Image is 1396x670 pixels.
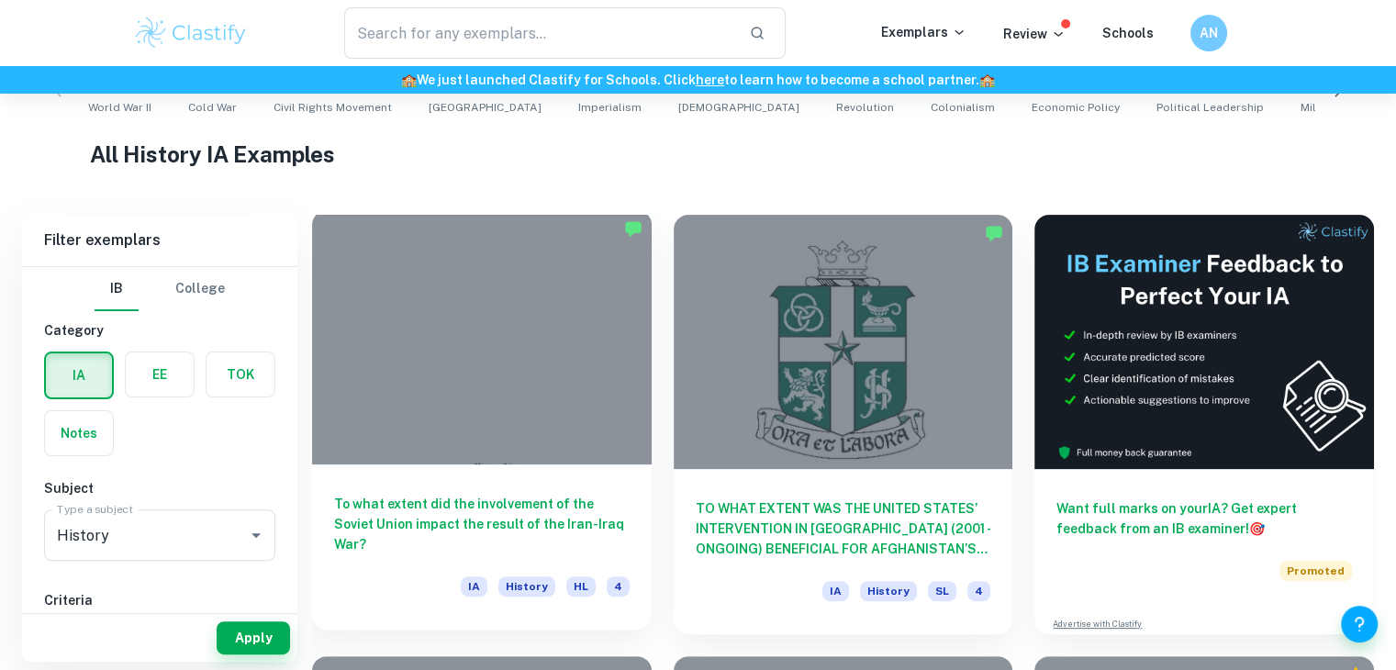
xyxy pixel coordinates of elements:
span: 🎯 [1249,521,1265,536]
span: SL [928,581,956,601]
button: AN [1190,15,1227,51]
div: Filter type choice [95,267,225,311]
button: Notes [45,411,113,455]
img: Marked [985,224,1003,242]
span: 4 [607,576,630,597]
span: 🏫 [979,73,995,87]
span: [GEOGRAPHIC_DATA] [429,99,542,116]
p: Review [1003,24,1066,44]
span: Cold War [188,99,237,116]
span: Political Leadership [1156,99,1264,116]
a: TO WHAT EXTENT WAS THE UNITED STATES’ INTERVENTION IN [GEOGRAPHIC_DATA] (2001 - ONGOING) BENEFICI... [674,215,1013,634]
span: HL [566,576,596,597]
h6: To what extent did the involvement of the Soviet Union impact the result of the Iran-Iraq War? [334,494,630,554]
h1: All History IA Examples [90,138,1307,171]
a: To what extent did the involvement of the Soviet Union impact the result of the Iran-Iraq War?IAH... [312,215,652,634]
span: 🏫 [401,73,417,87]
h6: We just launched Clastify for Schools. Click to learn how to become a school partner. [4,70,1392,90]
span: 4 [967,581,990,601]
img: Thumbnail [1034,215,1374,469]
img: Marked [624,219,642,238]
button: TOK [207,352,274,396]
button: Apply [217,621,290,654]
span: IA [461,576,487,597]
span: Revolution [836,99,894,116]
img: Clastify logo [133,15,250,51]
button: IB [95,267,139,311]
h6: Category [44,320,275,341]
h6: TO WHAT EXTENT WAS THE UNITED STATES’ INTERVENTION IN [GEOGRAPHIC_DATA] (2001 - ONGOING) BENEFICI... [696,498,991,559]
span: [DEMOGRAPHIC_DATA] [678,99,799,116]
button: EE [126,352,194,396]
span: History [860,581,917,601]
span: World War II [88,99,151,116]
label: Type a subject [57,501,133,517]
span: Imperialism [578,99,642,116]
span: Economic Policy [1032,99,1120,116]
span: Civil Rights Movement [274,99,392,116]
span: History [498,576,555,597]
h6: AN [1198,23,1219,43]
h6: Filter exemplars [22,215,297,266]
span: IA [822,581,849,601]
h6: Criteria [44,590,275,610]
button: Open [243,522,269,548]
button: Help and Feedback [1341,606,1378,642]
span: Promoted [1279,561,1352,581]
button: College [175,267,225,311]
input: Search for any exemplars... [344,7,735,59]
a: Want full marks on yourIA? Get expert feedback from an IB examiner!PromotedAdvertise with Clastify [1034,215,1374,634]
a: Schools [1102,26,1154,40]
h6: Want full marks on your IA ? Get expert feedback from an IB examiner! [1056,498,1352,539]
a: Advertise with Clastify [1053,618,1142,631]
span: Military Strategy [1301,99,1390,116]
span: Colonialism [931,99,995,116]
button: IA [46,353,112,397]
a: here [696,73,724,87]
h6: Subject [44,478,275,498]
p: Exemplars [881,22,966,42]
